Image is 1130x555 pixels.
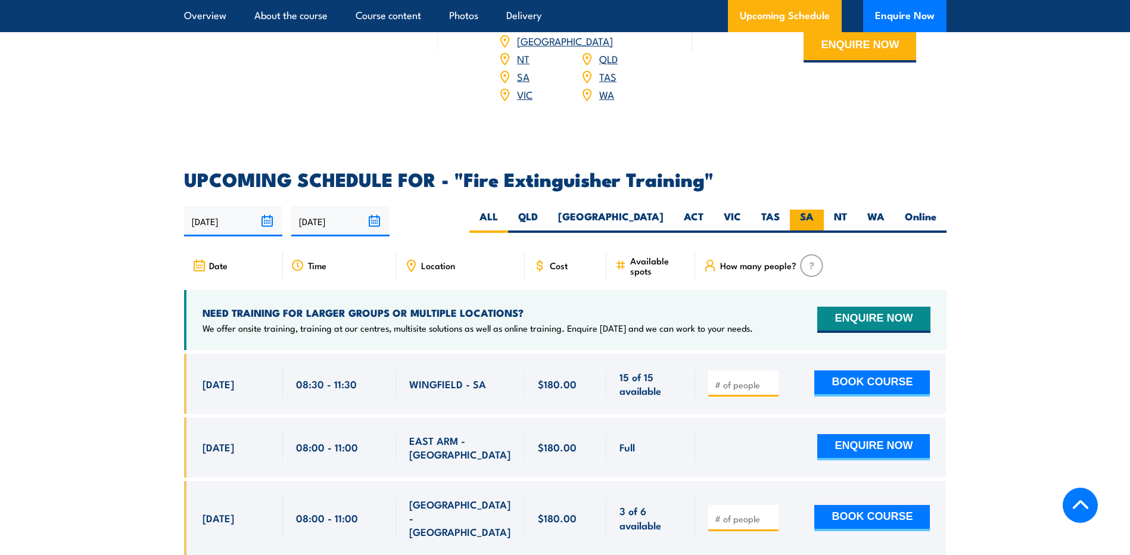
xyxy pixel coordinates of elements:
[203,377,234,391] span: [DATE]
[203,306,753,319] h4: NEED TRAINING FOR LARGER GROUPS OR MULTIPLE LOCATIONS?
[620,504,682,532] span: 3 of 6 available
[790,210,824,233] label: SA
[895,210,947,233] label: Online
[508,210,548,233] label: QLD
[184,206,282,236] input: From date
[517,87,533,101] a: VIC
[630,255,687,276] span: Available spots
[308,260,326,270] span: Time
[203,322,753,334] p: We offer onsite training, training at our centres, multisite solutions as well as online training...
[599,87,614,101] a: WA
[209,260,228,270] span: Date
[620,440,635,454] span: Full
[857,210,895,233] label: WA
[517,69,530,83] a: SA
[296,511,358,525] span: 08:00 - 11:00
[421,260,455,270] span: Location
[814,370,930,397] button: BOOK COURSE
[674,210,714,233] label: ACT
[538,377,577,391] span: $180.00
[409,434,512,462] span: EAST ARM - [GEOGRAPHIC_DATA]
[538,511,577,525] span: $180.00
[824,210,857,233] label: NT
[715,379,774,391] input: # of people
[720,260,796,270] span: How many people?
[296,440,358,454] span: 08:00 - 11:00
[814,505,930,531] button: BOOK COURSE
[203,440,234,454] span: [DATE]
[620,370,682,398] span: 15 of 15 available
[517,33,613,48] a: [GEOGRAPHIC_DATA]
[538,440,577,454] span: $180.00
[296,377,357,391] span: 08:30 - 11:30
[203,511,234,525] span: [DATE]
[469,210,508,233] label: ALL
[291,206,390,236] input: To date
[517,51,530,66] a: NT
[804,30,916,63] button: ENQUIRE NOW
[817,307,930,333] button: ENQUIRE NOW
[715,513,774,525] input: # of people
[409,377,486,391] span: WINGFIELD - SA
[184,170,947,187] h2: UPCOMING SCHEDULE FOR - "Fire Extinguisher Training"
[409,497,512,539] span: [GEOGRAPHIC_DATA] - [GEOGRAPHIC_DATA]
[599,69,617,83] a: TAS
[548,210,674,233] label: [GEOGRAPHIC_DATA]
[550,260,568,270] span: Cost
[817,434,930,460] button: ENQUIRE NOW
[714,210,751,233] label: VIC
[599,51,618,66] a: QLD
[751,210,790,233] label: TAS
